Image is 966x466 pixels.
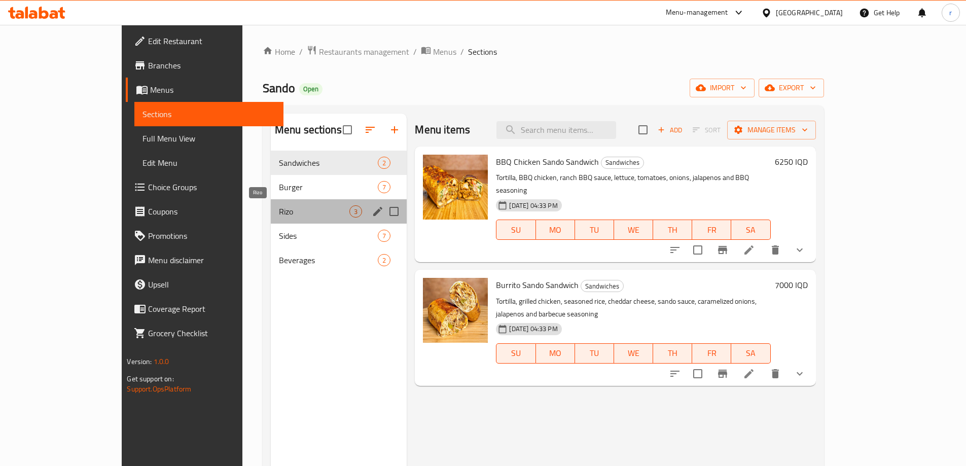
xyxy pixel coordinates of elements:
span: SU [500,346,531,361]
div: Sandwiches [601,157,644,169]
button: FR [692,220,731,240]
span: [DATE] 04:33 PM [505,201,561,210]
button: import [690,79,755,97]
span: import [698,82,746,94]
nav: breadcrumb [263,45,824,58]
li: / [413,46,417,58]
span: Manage items [735,124,808,136]
span: Burrito Sando Sandwich [496,277,579,293]
span: MO [540,223,571,237]
button: delete [763,362,788,386]
a: Full Menu View [134,126,283,151]
div: Sandwiches [581,280,624,292]
span: Sandwiches [279,157,378,169]
div: Beverages2 [271,248,407,272]
button: MO [536,343,575,364]
a: Edit menu item [743,368,755,380]
p: Tortilla, BBQ chicken, ranch BBQ sauce, lettuce, tomatoes, onions, jalapenos and BBQ seasoning [496,171,770,197]
a: Edit Menu [134,151,283,175]
span: Sort sections [358,118,382,142]
img: BBQ Chicken Sando Sandwich [423,155,488,220]
span: 3 [350,207,362,217]
span: Add [656,124,684,136]
span: Add item [654,122,686,138]
button: Branch-specific-item [710,238,735,262]
li: / [299,46,303,58]
button: TU [575,343,614,364]
a: Menus [421,45,456,58]
li: / [460,46,464,58]
span: Burger [279,181,378,193]
button: SU [496,343,535,364]
div: Sides7 [271,224,407,248]
svg: Show Choices [794,368,806,380]
div: [GEOGRAPHIC_DATA] [776,7,843,18]
button: delete [763,238,788,262]
span: export [767,82,816,94]
a: Restaurants management [307,45,409,58]
h6: 7000 IQD [775,278,808,292]
span: [DATE] 04:33 PM [505,324,561,334]
span: Select to update [687,363,708,384]
span: Open [299,85,323,93]
span: Select section first [686,122,727,138]
button: Add [654,122,686,138]
span: FR [696,223,727,237]
a: Sections [134,102,283,126]
div: items [378,157,390,169]
button: Branch-specific-item [710,362,735,386]
a: Upsell [126,272,283,297]
a: Coupons [126,199,283,224]
span: 7 [378,231,390,241]
span: WE [618,223,649,237]
span: Get support on: [127,372,173,385]
span: Menus [433,46,456,58]
button: TH [653,220,692,240]
span: 7 [378,183,390,192]
span: Sections [142,108,275,120]
span: 2 [378,256,390,265]
button: sort-choices [663,362,687,386]
span: BBQ Chicken Sando Sandwich [496,154,599,169]
div: Rizo3edit [271,199,407,224]
svg: Show Choices [794,244,806,256]
a: Promotions [126,224,283,248]
span: Sections [468,46,497,58]
span: SA [735,346,766,361]
span: TH [657,346,688,361]
span: Sandwiches [581,280,623,292]
button: edit [370,204,385,219]
button: Manage items [727,121,816,139]
button: sort-choices [663,238,687,262]
span: Select all sections [337,119,358,140]
span: Upsell [148,278,275,291]
span: Sandwiches [601,157,643,168]
button: WE [614,220,653,240]
h6: 6250 IQD [775,155,808,169]
span: Grocery Checklist [148,327,275,339]
a: Menus [126,78,283,102]
span: SA [735,223,766,237]
a: Choice Groups [126,175,283,199]
button: export [759,79,824,97]
div: Sandwiches2 [271,151,407,175]
span: r [949,7,952,18]
button: SA [731,343,770,364]
div: items [378,254,390,266]
span: Coupons [148,205,275,218]
span: Sides [279,230,378,242]
span: Beverages [279,254,378,266]
span: FR [696,346,727,361]
button: Add section [382,118,407,142]
p: Tortilla, grilled chicken, seasoned rice, cheddar cheese, sando sauce, caramelized onions, jalape... [496,295,770,320]
div: items [349,205,362,218]
button: WE [614,343,653,364]
div: Open [299,83,323,95]
div: Burger7 [271,175,407,199]
div: items [378,181,390,193]
span: WE [618,346,649,361]
div: items [378,230,390,242]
